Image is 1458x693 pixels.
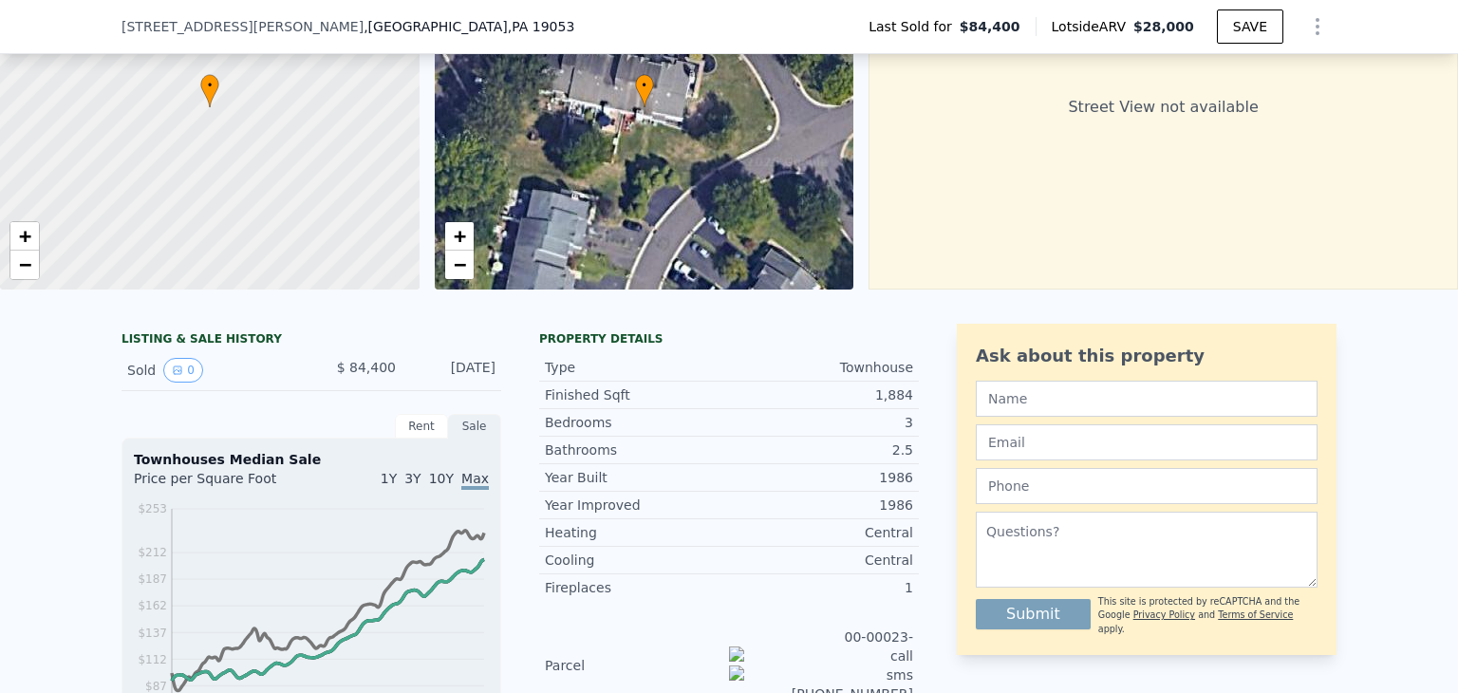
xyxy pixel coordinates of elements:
span: 3Y [404,471,421,486]
div: Sale [448,414,501,439]
a: Privacy Policy [1133,609,1195,620]
div: Year Built [545,468,729,487]
span: + [19,224,31,248]
div: Ask about this property [976,343,1318,369]
div: • [200,74,219,107]
tspan: $162 [138,599,167,612]
img: call [729,646,913,665]
span: 10Y [429,471,454,486]
a: Zoom out [10,251,39,279]
div: 1986 [729,468,913,487]
img: sms [729,665,913,684]
button: Submit [976,599,1091,629]
div: Central [729,523,913,542]
div: 1,884 [729,385,913,404]
div: Year Improved [545,496,729,515]
div: Bedrooms [545,413,729,432]
div: Type [545,358,729,377]
span: Last Sold for [869,17,960,36]
tspan: $137 [138,627,167,640]
div: 1 [729,578,913,597]
div: 2.5 [729,440,913,459]
span: • [635,77,654,94]
div: Bathrooms [545,440,729,459]
div: Parcel [545,656,729,675]
div: LISTING & SALE HISTORY [121,331,501,350]
div: 3 [729,413,913,432]
span: , PA 19053 [508,19,575,34]
input: Phone [976,468,1318,504]
span: $84,400 [960,17,1020,36]
div: Price per Square Foot [134,469,311,499]
div: Finished Sqft [545,385,729,404]
tspan: $187 [138,572,167,586]
div: Rent [395,414,448,439]
div: • [635,74,654,107]
tspan: $87 [145,680,167,693]
span: , [GEOGRAPHIC_DATA] [364,17,574,36]
span: $28,000 [1133,19,1194,34]
div: [DATE] [411,358,495,383]
span: Lotside ARV [1052,17,1133,36]
tspan: $253 [138,502,167,515]
div: Fireplaces [545,578,729,597]
span: 1Y [381,471,397,486]
div: Central [729,551,913,570]
button: SAVE [1217,9,1283,44]
div: Heating [545,523,729,542]
div: Townhouse [729,358,913,377]
div: Cooling [545,551,729,570]
div: Property details [539,331,919,346]
div: Townhouses Median Sale [134,450,489,469]
tspan: $212 [138,546,167,559]
tspan: $112 [138,653,167,666]
div: This site is protected by reCAPTCHA and the Google and apply. [1098,595,1318,636]
span: − [453,253,465,276]
input: Email [976,424,1318,460]
span: [STREET_ADDRESS][PERSON_NAME] [121,17,364,36]
button: Show Options [1299,8,1336,46]
span: • [200,77,219,94]
span: + [453,224,465,248]
a: Zoom in [10,222,39,251]
span: − [19,253,31,276]
div: 1986 [729,496,913,515]
button: View historical data [163,358,203,383]
a: Terms of Service [1218,609,1293,620]
a: Zoom out [445,251,474,279]
input: Name [976,381,1318,417]
span: $ 84,400 [337,360,396,375]
a: Zoom in [445,222,474,251]
span: Max [461,471,489,490]
div: Sold [127,358,296,383]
